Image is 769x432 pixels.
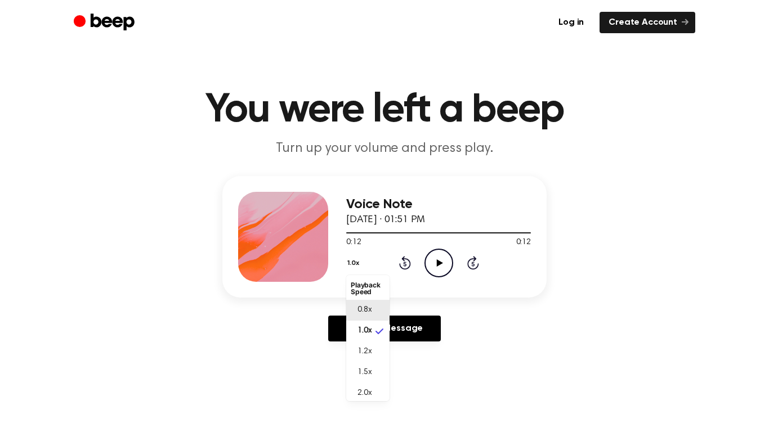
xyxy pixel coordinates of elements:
span: 0.8x [357,304,372,316]
a: Log in [549,12,593,33]
h1: You were left a beep [96,90,673,130]
p: Turn up your volume and press play. [168,139,601,158]
span: 1.0x [357,325,372,337]
span: [DATE] · 01:51 PM [346,215,425,225]
span: 0:12 [346,237,361,249]
span: 1.5x [357,367,372,379]
button: 1.0x [346,254,364,273]
span: 2.0x [357,388,372,399]
ul: 1.0x [346,275,390,401]
span: 0:12 [516,237,531,249]
a: Reply to Message [328,316,441,341]
h3: Voice Note [346,197,531,212]
a: Beep [74,12,137,34]
a: Create Account [600,12,695,33]
span: 1.2x [357,346,372,358]
li: Playback Speed [346,277,390,300]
